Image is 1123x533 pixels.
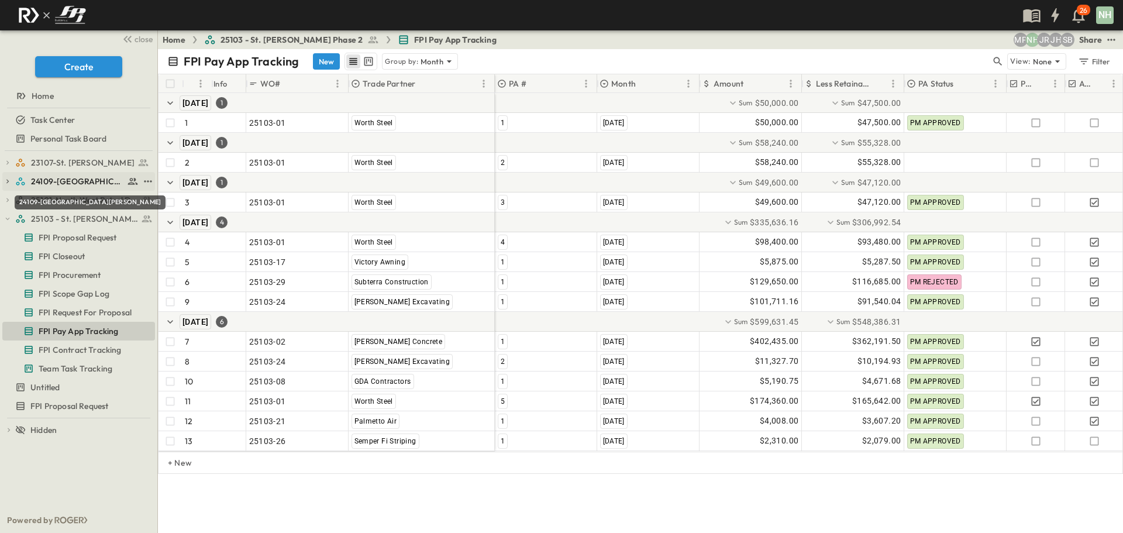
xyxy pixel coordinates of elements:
[216,177,228,188] div: 1
[836,217,850,227] p: Sum
[529,77,542,90] button: Sort
[185,435,192,447] p: 13
[910,298,961,306] span: PM APPROVED
[249,197,286,208] span: 25103-01
[39,232,116,243] span: FPI Proposal Request
[910,119,961,127] span: PM APPROVED
[2,88,153,104] a: Home
[187,77,199,90] button: Sort
[185,256,190,268] p: 5
[354,338,443,346] span: [PERSON_NAME] Concrete
[213,67,228,100] div: Info
[31,176,124,187] span: 24109-St. Teresa of Calcutta Parish Hall
[603,298,625,306] span: [DATE]
[603,357,625,366] span: [DATE]
[211,74,246,93] div: Info
[163,34,504,46] nav: breadcrumbs
[1048,77,1062,91] button: Menu
[755,235,799,249] span: $98,400.00
[2,229,153,246] a: FPI Proposal Request
[910,198,961,207] span: PM APPROVED
[750,295,798,308] span: $101,711.16
[249,276,286,288] span: 25103-29
[2,342,153,358] a: FPI Contract Tracking
[2,129,155,148] div: Personal Task Boardtest
[755,137,799,149] span: $58,240.00
[354,377,411,386] span: GDA Contractors
[2,153,155,172] div: 23107-St. [PERSON_NAME]test
[1080,6,1087,15] p: 26
[2,360,153,377] a: Team Task Tracking
[910,357,961,366] span: PM APPROVED
[910,377,961,386] span: PM APPROVED
[857,137,901,149] span: $55,328.00
[1073,53,1114,70] button: Filter
[421,56,443,67] p: Month
[1107,77,1121,91] button: Menu
[886,77,900,91] button: Menu
[910,417,961,425] span: PM APPROVED
[603,278,625,286] span: [DATE]
[363,78,415,90] p: Trade Partner
[501,397,505,405] span: 5
[755,355,799,368] span: $11,327.70
[135,33,153,45] span: close
[346,54,360,68] button: row view
[354,437,416,445] span: Semper Fi Striping
[760,414,799,428] span: $4,008.00
[354,159,393,167] span: Worth Steel
[852,316,901,328] span: $548,386.31
[841,98,855,108] p: Sum
[39,344,122,356] span: FPI Contract Tracking
[852,394,901,408] span: $165,642.00
[39,250,85,262] span: FPI Closeout
[249,396,286,407] span: 25103-01
[750,216,798,228] span: $335,636.16
[39,288,109,300] span: FPI Scope Gap Log
[185,296,190,308] p: 9
[182,218,208,227] span: [DATE]
[15,173,139,190] a: 24109-St. Teresa of Calcutta Parish Hall
[956,77,969,90] button: Sort
[841,177,855,187] p: Sum
[185,276,190,288] p: 6
[734,217,748,227] p: Sum
[918,78,954,90] p: PA Status
[354,298,450,306] span: [PERSON_NAME] Excavating
[31,157,135,169] span: 23107-St. [PERSON_NAME]
[185,236,190,248] p: 4
[185,117,188,129] p: 1
[185,157,190,169] p: 2
[910,338,961,346] span: PM APPROVED
[2,172,155,191] div: 24109-St. Teresa of Calcutta Parish Halltest
[283,77,296,90] button: Sort
[39,325,118,337] span: FPI Pay App Tracking
[603,119,625,127] span: [DATE]
[603,417,625,425] span: [DATE]
[249,296,286,308] span: 25103-24
[194,77,208,91] button: Menu
[501,417,505,425] span: 1
[784,77,798,91] button: Menu
[354,278,429,286] span: Subterra Construction
[2,267,153,283] a: FPI Procurement
[603,198,625,207] span: [DATE]
[852,216,901,228] span: $306,992.54
[755,195,799,209] span: $49,600.00
[501,357,505,366] span: 2
[185,415,192,427] p: 12
[579,77,593,91] button: Menu
[330,77,345,91] button: Menu
[2,341,155,359] div: FPI Contract Trackingtest
[216,216,228,228] div: 4
[2,247,155,266] div: FPI Closeouttest
[910,397,961,405] span: PM APPROVED
[249,236,286,248] span: 25103-01
[501,298,505,306] span: 1
[841,137,855,147] p: Sum
[184,53,299,70] p: FPI Pay App Tracking
[35,56,122,77] button: Create
[714,78,743,90] p: Amount
[2,303,155,322] div: FPI Request For Proposaltest
[354,357,450,366] span: [PERSON_NAME] Excavating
